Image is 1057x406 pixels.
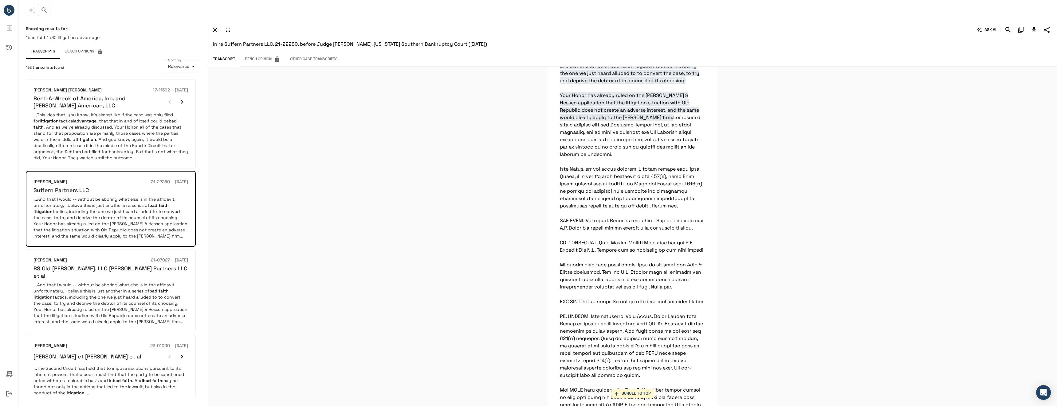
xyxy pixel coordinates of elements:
[33,124,44,130] em: faith
[60,44,108,59] span: This feature has been disabled by your account admin.
[33,95,163,109] h6: Rent-A-Wreck of America, Inc. and [PERSON_NAME] American, LLC
[168,57,181,63] label: Sort by
[150,342,170,349] h6: 23-01000
[159,203,169,208] em: faith
[245,56,280,62] span: Bench Opinion
[33,196,188,239] p: ...And that I would -- without belaboring what else is in the affidavit, unfortunately, I believe...
[151,257,170,264] h6: 21-07027
[33,112,188,161] p: ...This idea that, you know, it’s almost like if the case was only filed for tactical , that that...
[33,209,53,214] em: litigation
[149,288,157,294] em: bad
[33,294,53,300] em: litigation
[175,87,188,94] h6: [DATE]
[74,118,96,124] em: advantage
[33,342,67,349] h6: [PERSON_NAME]
[33,257,67,264] h6: [PERSON_NAME]
[26,4,38,16] span: This feature has been disabled by your account admin.
[33,187,89,194] h6: Suffern Partners LLC
[33,87,102,94] h6: [PERSON_NAME] [PERSON_NAME]
[149,203,157,208] em: bad
[26,26,200,31] h6: Showing results for:
[1036,385,1051,400] div: Open Intercom Messenger
[33,282,188,325] p: ...And that I would -- without belaboring what else is in the affidavit, unfortunately, I believe...
[1029,25,1039,35] button: Download Transcript
[611,389,654,398] button: SCROLL TO TOP
[213,41,487,47] span: In re Suffern Partners LLC, 21-22280, before Judge [PERSON_NAME], [US_STATE] Southern Bankruptcy ...
[65,390,84,396] em: litigation
[208,53,240,65] button: Transcript
[26,65,64,71] span: 192 transcripts found
[33,365,188,396] p: ...The Second Circuit has held that to impose sanctions pursuant to its inherent powers, that a c...
[26,44,60,59] button: Transcripts
[1003,25,1013,35] button: Search
[151,179,170,185] h6: 21-22280
[26,34,200,41] p: "bad faith" /30 litigation advantage
[164,60,199,72] div: Relevance
[33,353,141,360] h6: [PERSON_NAME] et [PERSON_NAME] et al
[77,137,96,142] em: litigation
[122,378,132,383] em: faith
[169,118,177,124] em: bad
[33,179,67,185] h6: [PERSON_NAME]
[285,53,343,65] button: Other Case Transcripts
[175,179,188,185] h6: [DATE]
[65,48,103,55] span: Bench Opinions
[159,288,169,294] em: faith
[33,265,188,279] h6: RS Old [PERSON_NAME], LLC [PERSON_NAME] Partners LLC et al
[240,53,285,65] span: This feature has been disabled by your account admin.
[175,257,188,264] h6: [DATE]
[976,25,998,35] button: ASK AI
[152,378,162,383] em: faith
[143,378,151,383] em: bad
[175,342,188,349] h6: [DATE]
[1016,25,1026,35] button: Copy Citation
[40,118,59,124] em: litigation
[153,87,170,94] h6: 17-11592
[113,378,121,383] em: bad
[1042,25,1052,35] button: Share Transcript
